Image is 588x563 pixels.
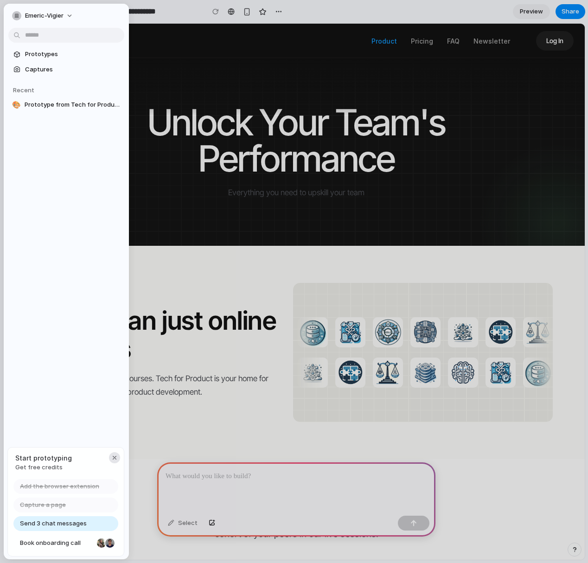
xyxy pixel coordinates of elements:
[8,8,78,23] button: emeric-vigier
[32,281,274,340] strong: More than just online courses
[20,500,66,510] span: Capture a page
[466,13,502,21] a: Newsletter
[25,100,121,109] span: Prototype from Tech for Product Overview
[13,536,118,550] a: Book onboarding call
[25,50,121,59] span: Prototypes
[12,100,21,109] div: 🎨
[364,13,389,21] a: Product
[439,13,452,21] a: FAQ
[8,47,124,61] a: Prototypes
[20,538,93,548] span: Book onboarding call
[528,7,566,27] a: Log In
[8,98,124,112] a: 🎨Prototype from Tech for Product Overview
[149,486,428,518] p: Get access to our library of interactive on-demand content and join a cohort of your peers in our...
[25,65,121,74] span: Captures
[20,519,87,528] span: Send 3 chat messages
[13,86,34,94] span: Recent
[8,63,124,77] a: Captures
[403,13,425,21] a: Pricing
[129,454,448,482] h2: Full Access
[20,482,99,491] span: Add the browser extension
[104,537,115,549] div: Christian Iacullo
[538,13,556,21] p: Log In
[25,11,64,20] span: emeric-vigier
[15,453,72,463] span: Start prototyping
[15,463,72,472] span: Get free credits
[96,537,107,549] div: Nicole Kubica
[32,348,271,375] p: Get more than just online courses. Tech for Product is your home for AI-enabled upskilling and pr...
